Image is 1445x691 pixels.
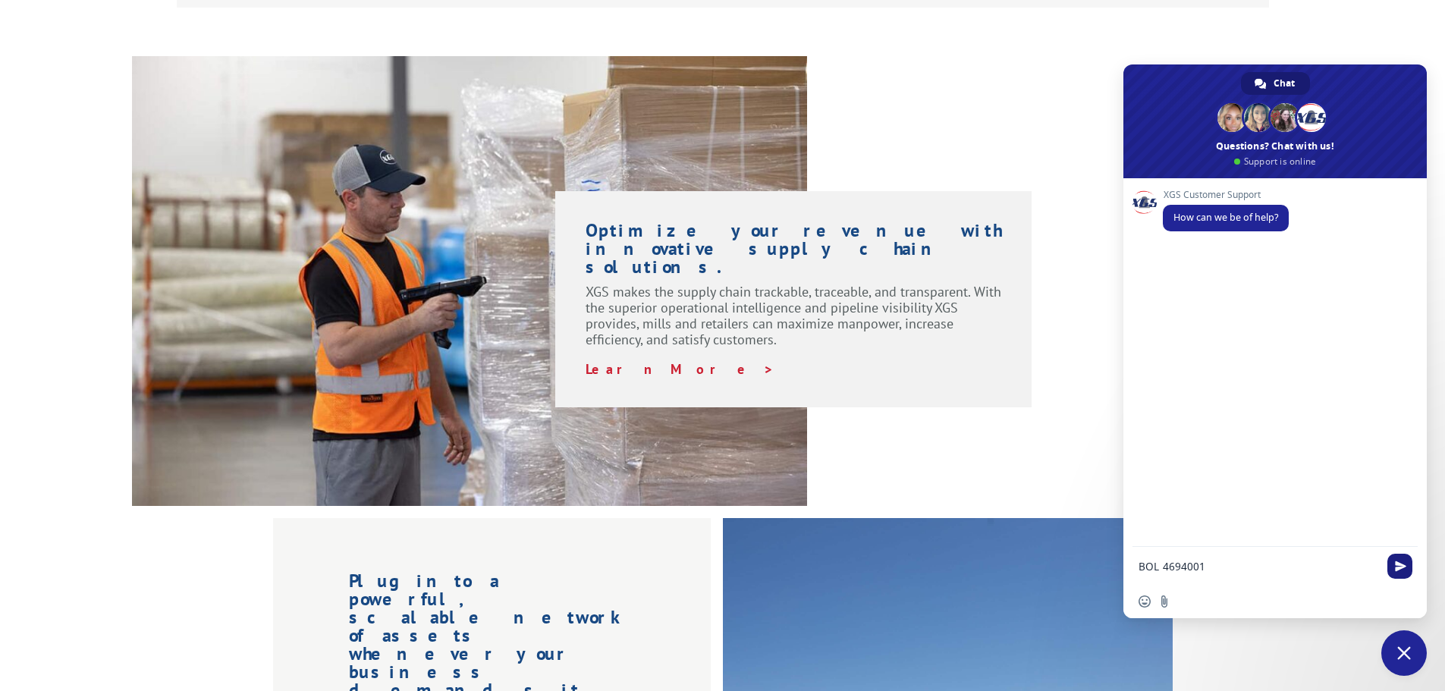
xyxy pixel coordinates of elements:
[1139,560,1378,573] textarea: Compose your message...
[132,56,807,506] img: XGS-Photos232
[586,284,1002,361] p: XGS makes the supply chain trackable, traceable, and transparent. With the superior operational i...
[586,221,1002,284] h1: Optimize your revenue with innovative supply chain solutions.
[1139,595,1151,608] span: Insert an emoji
[1158,595,1170,608] span: Send a file
[1241,72,1310,95] div: Chat
[1274,72,1295,95] span: Chat
[586,360,774,378] a: Learn More >
[1387,554,1412,579] span: Send
[1381,630,1427,676] div: Close chat
[1163,190,1289,200] span: XGS Customer Support
[1173,211,1278,224] span: How can we be of help?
